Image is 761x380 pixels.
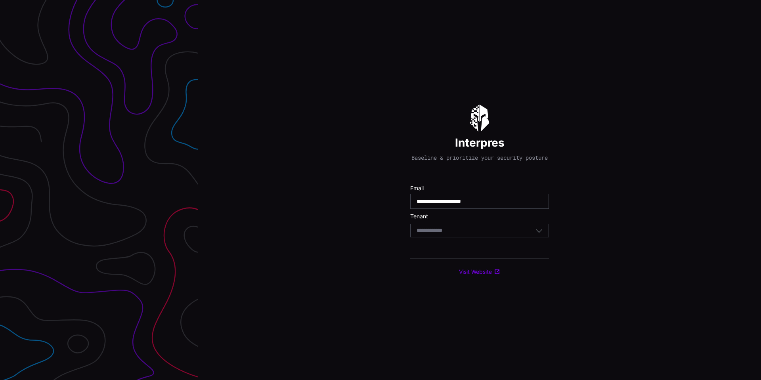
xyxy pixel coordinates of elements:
[410,185,549,192] label: Email
[459,268,500,275] a: Visit Website
[410,213,549,220] label: Tenant
[535,227,543,234] button: Toggle options menu
[411,154,548,161] p: Baseline & prioritize your security posture
[455,136,505,150] h1: Interpres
